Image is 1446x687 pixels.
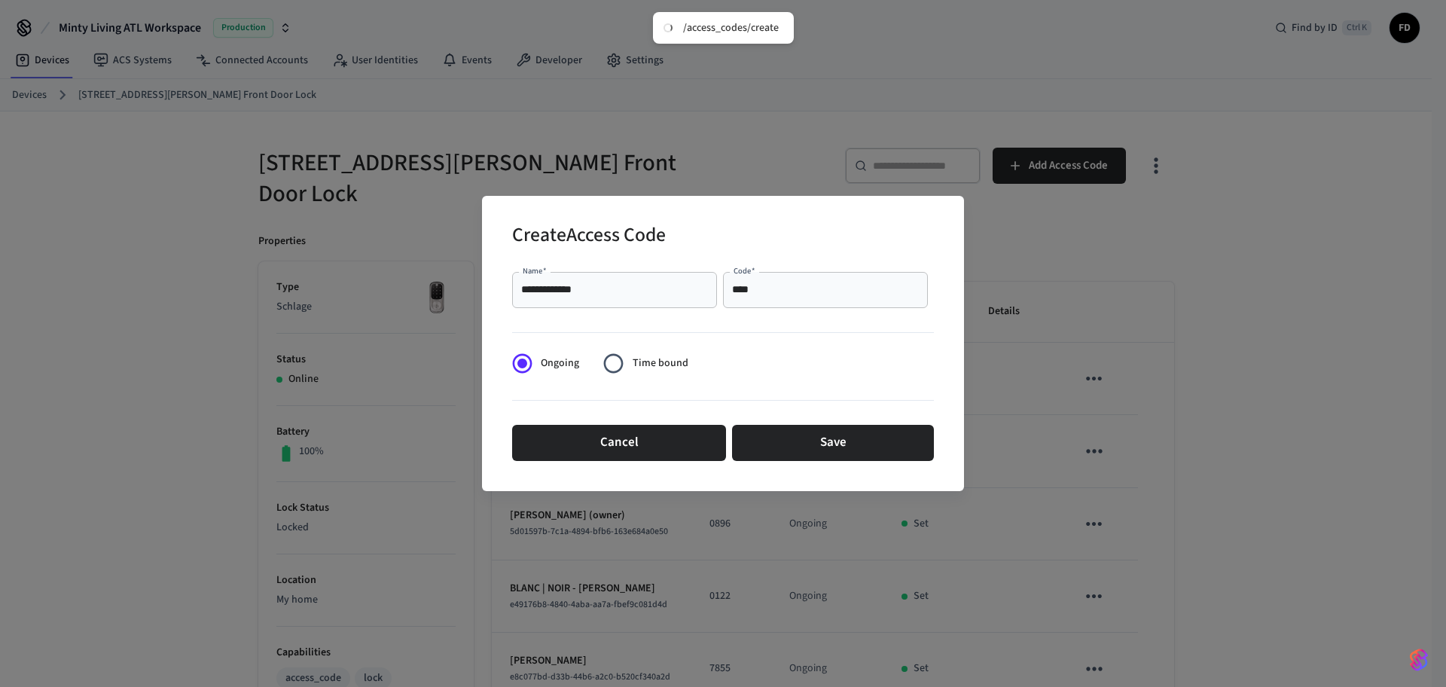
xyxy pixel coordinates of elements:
[734,265,755,276] label: Code
[541,356,579,371] span: Ongoing
[512,214,666,260] h2: Create Access Code
[732,425,934,461] button: Save
[1410,648,1428,672] img: SeamLogoGradient.69752ec5.svg
[633,356,688,371] span: Time bound
[683,21,779,35] div: /access_codes/create
[523,265,547,276] label: Name
[512,425,726,461] button: Cancel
